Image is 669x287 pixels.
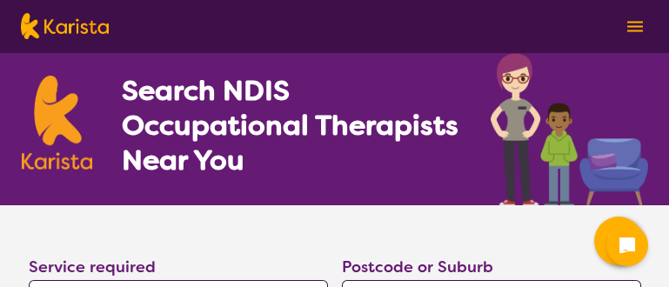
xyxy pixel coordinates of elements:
img: Karista logo [21,13,109,39]
img: occupational-therapy [491,53,648,205]
label: Service required [29,257,156,277]
button: Channel Menu [594,217,643,265]
label: Postcode or Suburb [342,257,493,277]
img: menu [627,21,643,32]
img: Karista logo [22,76,93,170]
h1: Search NDIS Occupational Therapists Near You [122,73,460,177]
